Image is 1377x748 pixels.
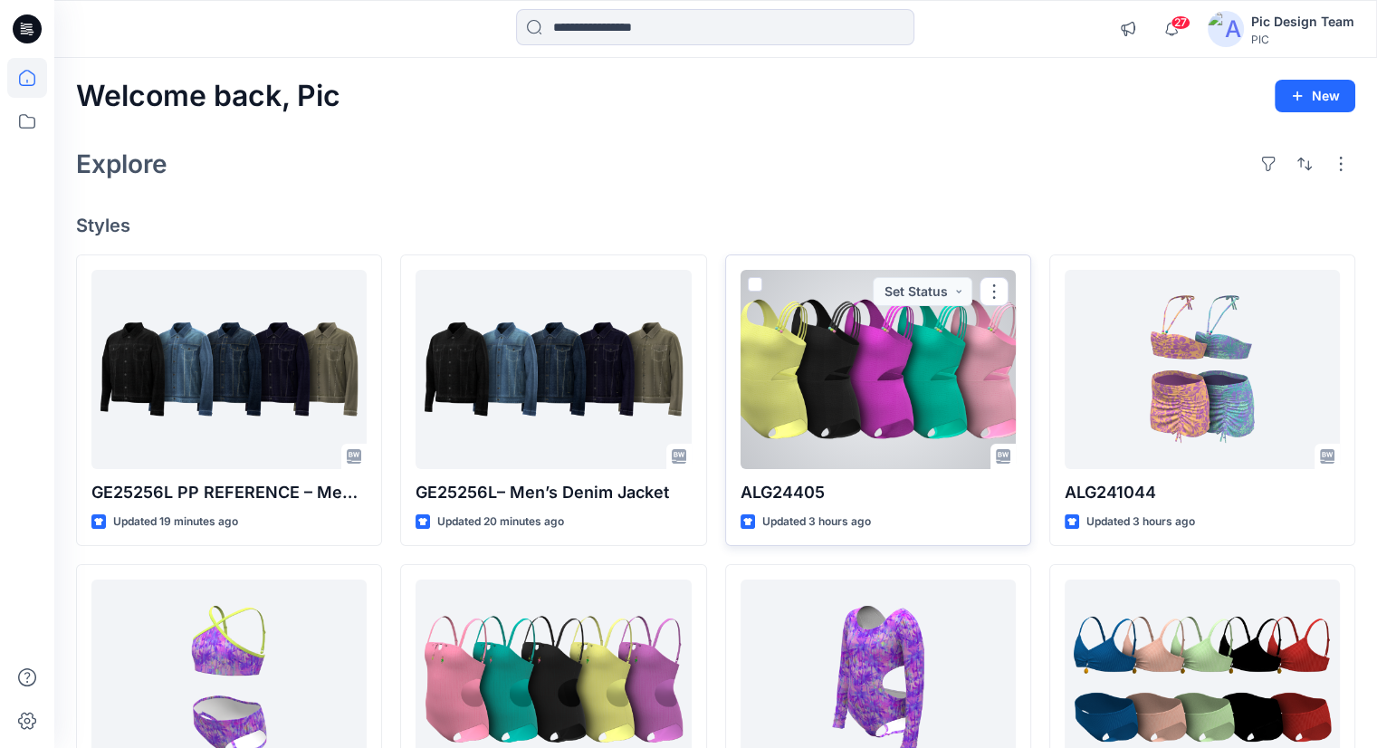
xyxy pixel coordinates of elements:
h4: Styles [76,215,1355,236]
h2: Explore [76,149,167,178]
p: GE25256L PP REFERENCE – Men’s Denim Jacket [91,480,367,505]
a: GE25256L– Men’s Denim Jacket [416,270,691,469]
p: Updated 19 minutes ago [113,513,238,532]
a: GE25256L PP REFERENCE – Men’s Denim Jacket [91,270,367,469]
img: avatar [1208,11,1244,47]
p: Updated 20 minutes ago [437,513,564,532]
span: 27 [1171,15,1191,30]
p: Updated 3 hours ago [1086,513,1195,532]
button: New [1275,80,1355,112]
p: ALG24405 [741,480,1016,505]
a: ALG24405 [741,270,1016,469]
div: Pic Design Team [1251,11,1354,33]
div: PIC [1251,33,1354,46]
p: GE25256L– Men’s Denim Jacket [416,480,691,505]
a: ALG241044 [1065,270,1340,469]
h2: Welcome back, Pic [76,80,340,113]
p: Updated 3 hours ago [762,513,871,532]
p: ALG241044 [1065,480,1340,505]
